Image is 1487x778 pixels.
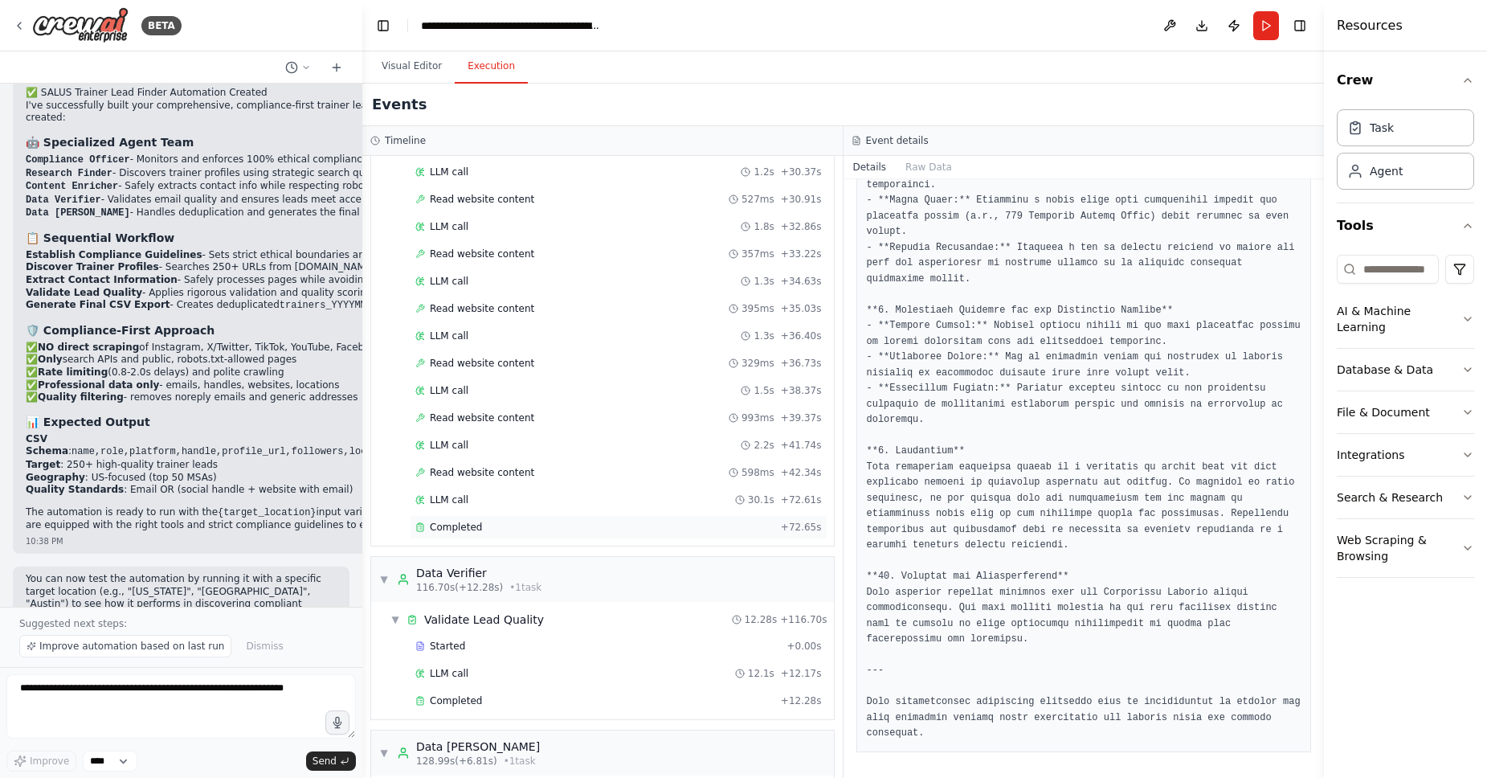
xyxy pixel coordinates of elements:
span: Improve automation based on last run [39,640,224,653]
strong: NO direct scraping [38,342,139,353]
span: Read website content [430,193,534,206]
span: Completed [430,694,482,707]
button: Visual Editor [369,50,455,84]
span: + 116.70s [780,613,827,626]
strong: Quality filtering [38,391,124,403]
code: Research Finder [26,168,112,179]
strong: CSV Schema [26,433,68,457]
div: BETA [141,16,182,35]
span: 993ms [741,412,774,424]
strong: Extract Contact Information [26,274,178,285]
li: - Applies rigorous validation and quality scoring [26,287,575,300]
button: Database & Data [1337,349,1474,391]
span: 1.2s [754,166,774,178]
span: LLM call [430,439,468,452]
p: You can now test the automation by running it with a specific target location (e.g., "[US_STATE]"... [26,573,337,623]
button: Dismiss [238,635,291,657]
span: 329ms [741,357,774,370]
h3: Timeline [385,134,426,147]
span: 128.99s (+6.81s) [416,755,497,768]
span: LLM call [430,493,468,506]
h4: Resources [1337,16,1403,35]
span: + 30.37s [781,166,822,178]
span: Read website content [430,466,534,479]
span: Read website content [430,357,534,370]
span: + 36.73s [781,357,822,370]
code: trainers_YYYYMMDD.csv [280,300,401,311]
span: + 39.37s [781,412,822,424]
button: Details [844,156,897,178]
span: + 32.86s [781,220,822,233]
li: - Monitors and enforces 100% ethical compliance, with veto power over risky actions [26,154,575,167]
strong: Geography [26,472,85,483]
li: ✅ of Instagram, X/Twitter, TikTok, YouTube, Facebook [26,342,575,354]
li: - Safely processes pages while avoiding prohibited social platforms [26,274,575,287]
strong: Quality Standards [26,484,124,495]
span: Improve [30,755,69,768]
span: LLM call [430,166,468,178]
div: Validate Lead Quality [424,612,544,628]
strong: 🤖 Specialized Agent Team [26,136,194,149]
button: Improve automation based on last run [19,635,231,657]
strong: Only [38,354,63,365]
div: Data Verifier [416,565,541,581]
span: 116.70s (+12.28s) [416,581,503,594]
span: 395ms [741,302,774,315]
span: + 41.74s [781,439,822,452]
button: Improve [6,751,76,772]
div: 10:38 PM [26,535,575,547]
span: + 36.40s [781,330,822,342]
h2: ✅ SALUS Trainer Lead Finder Automation Created [26,87,575,100]
span: 1.8s [754,220,774,233]
button: File & Document [1337,391,1474,433]
strong: Rate limiting [38,366,108,378]
span: + 72.65s [781,521,822,534]
button: Crew [1337,58,1474,103]
li: - Creates deduplicated with summary report [26,299,575,313]
button: Send [306,751,356,771]
span: 12.1s [748,667,774,680]
li: : Email OR (social handle + website with email) [26,484,575,497]
span: LLM call [430,220,468,233]
span: 598ms [741,466,774,479]
li: ✅ - emails, handles, websites, locations [26,379,575,392]
span: LLM call [430,667,468,680]
span: Completed [430,521,482,534]
button: Tools [1337,203,1474,248]
span: + 12.17s [781,667,822,680]
code: Data [PERSON_NAME] [26,207,130,219]
span: 1.3s [754,275,774,288]
span: Read website content [430,248,534,260]
button: Click to speak your automation idea [325,710,349,735]
span: + 42.34s [781,466,822,479]
button: Hide right sidebar [1289,14,1311,37]
strong: Establish Compliance Guidelines [26,249,202,260]
li: - Sets strict ethical boundaries and monitoring criteria [26,249,575,262]
img: Logo [32,7,129,43]
strong: Professional data only [38,379,159,391]
span: + 30.91s [781,193,822,206]
p: Suggested next steps: [19,617,343,630]
strong: 📋 Sequential Workflow [26,231,174,244]
span: 357ms [741,248,774,260]
h3: Event details [866,134,929,147]
li: - Safely extracts contact info while respecting robots.txt and rate limits [26,180,575,194]
span: 12.28s [745,613,778,626]
span: LLM call [430,330,468,342]
span: ▼ [379,747,389,760]
span: ▼ [390,613,400,626]
strong: Generate Final CSV Export [26,299,170,310]
span: + 34.63s [781,275,822,288]
span: 527ms [741,193,774,206]
h2: Events [372,93,427,116]
strong: Target [26,459,60,470]
span: 30.1s [748,493,774,506]
button: Switch to previous chat [279,58,317,77]
span: Started [430,640,465,653]
strong: 📊 Expected Output [26,416,150,428]
span: + 33.22s [781,248,822,260]
button: Raw Data [896,156,962,178]
span: ▼ [379,573,389,586]
nav: breadcrumb [421,18,602,34]
span: + 72.61s [781,493,822,506]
